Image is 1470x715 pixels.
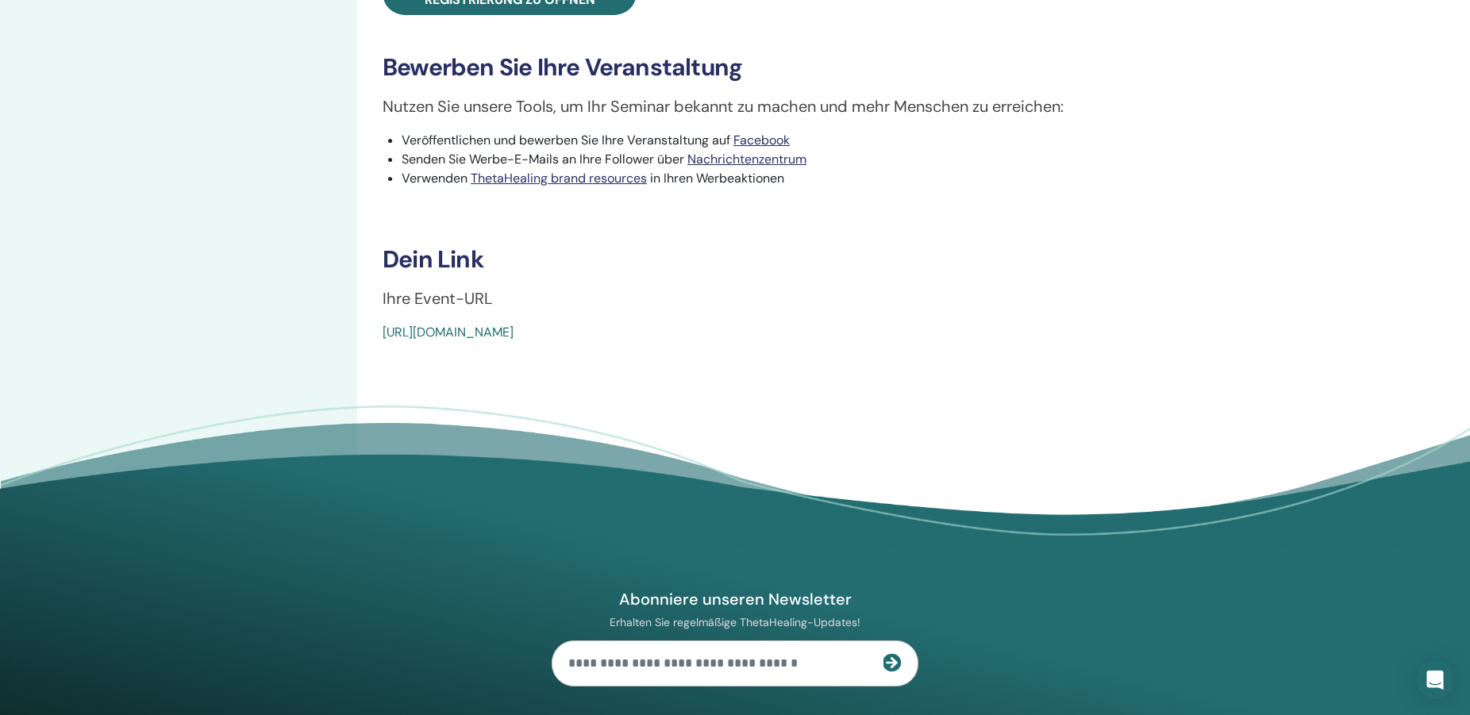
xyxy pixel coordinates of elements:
h3: Bewerben Sie Ihre Veranstaltung [383,53,1312,82]
h4: Abonniere unseren Newsletter [552,589,918,609]
a: ThetaHealing brand resources [471,170,647,186]
p: Ihre Event-URL [383,286,1312,310]
li: Senden Sie Werbe-E-Mails an Ihre Follower über [402,150,1312,169]
li: Veröffentlichen und bewerben Sie Ihre Veranstaltung auf [402,131,1312,150]
h3: Dein Link [383,245,1312,274]
li: Verwenden in Ihren Werbeaktionen [402,169,1312,188]
a: [URL][DOMAIN_NAME] [383,324,514,340]
a: Nachrichtenzentrum [687,151,806,167]
a: Facebook [733,132,790,148]
p: Erhalten Sie regelmäßige ThetaHealing-Updates! [552,615,918,629]
div: Open Intercom Messenger [1416,661,1454,699]
p: Nutzen Sie unsere Tools, um Ihr Seminar bekannt zu machen und mehr Menschen zu erreichen: [383,94,1312,118]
